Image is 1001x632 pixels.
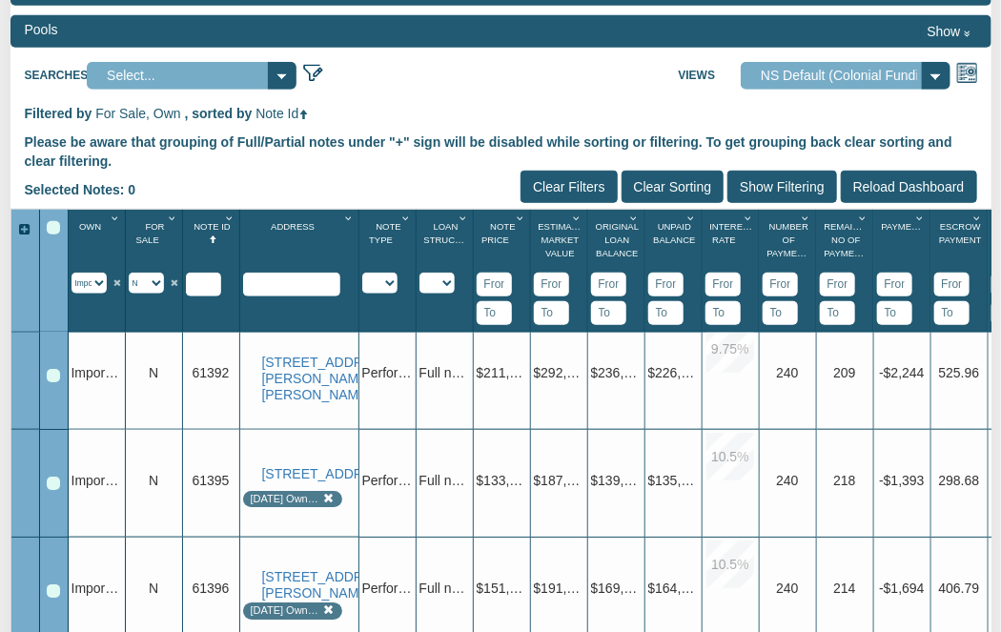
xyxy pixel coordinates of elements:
[763,215,816,273] div: Number Of Payments Sort None
[362,365,427,380] span: Performing
[934,215,988,325] div: Sort None
[767,221,816,259] span: Number Of Payments
[534,215,587,273] div: Estimated Market Value Sort None
[648,215,702,273] div: Unpaid Balance Sort None
[596,221,639,259] span: Original Loan Balance
[679,62,742,85] label: Views
[727,171,837,203] input: Show Filtering
[833,473,855,488] span: 218
[149,581,158,596] span: N
[25,62,88,85] label: Searches
[185,106,189,121] span: ,
[194,221,231,232] span: Note Id
[186,215,239,273] div: Note Id Sort Ascending
[477,273,512,296] input: From
[534,581,589,596] span: $191,000
[833,581,855,596] span: 214
[763,273,798,296] input: From
[591,215,644,273] div: Original Loan Balance Sort None
[706,540,754,588] div: 10.5
[95,106,180,121] span: For Sale, Own
[513,210,529,226] div: Column Menu
[820,301,855,325] input: To
[477,301,512,325] input: To
[193,365,230,380] span: 61392
[820,215,873,325] div: Sort None
[956,62,978,84] img: views.png
[456,210,472,226] div: Column Menu
[934,301,970,325] input: To
[251,492,322,507] div: Note labeled as 8-21-25 OwnEZ 004
[193,473,230,488] span: 61395
[477,473,532,488] span: $133,261
[149,365,158,380] span: N
[521,171,617,203] input: Clear Filters
[369,221,400,245] span: Note Type
[833,365,855,380] span: 209
[648,365,704,380] span: $226,003
[921,20,977,43] button: Show
[262,569,356,601] a: 6136 Seward St, Omaha, NE, 68104
[477,215,530,273] div: Note Price Sort None
[25,171,151,209] div: Selected Notes: 0
[591,365,646,380] span: $236,599
[47,369,60,382] div: Row 1, Row Selection Checkbox
[879,581,924,596] span: -$1,694
[705,215,759,273] div: Interest Rate Sort None
[149,473,158,488] span: N
[825,221,876,259] span: Remaining No Of Payments
[71,365,124,380] span: Imported
[877,301,912,325] input: To
[477,365,532,380] span: $211,669
[71,581,124,596] span: Imported
[539,221,590,259] span: Estimated Market Value
[424,221,480,245] span: Loan Structure
[135,221,164,245] span: For Sale
[534,365,589,380] span: $292,000
[534,273,569,296] input: From
[47,584,60,598] div: Row 3, Row Selection Checkbox
[47,477,60,490] div: Row 2, Row Selection Checkbox
[419,365,471,380] span: Full note
[591,215,644,325] div: Sort None
[776,365,798,380] span: 240
[262,355,356,402] a: 6520 SW Gordon Hills Dr SW, Mableton, GA, 30126
[763,301,798,325] input: To
[192,106,252,121] span: sorted by
[362,215,416,273] div: Note Type Sort None
[79,221,101,232] span: Own
[591,301,626,325] input: To
[934,273,970,296] input: From
[362,473,427,488] span: Performing
[913,210,929,226] div: Column Menu
[341,210,357,226] div: Column Menu
[742,210,758,226] div: Column Menu
[877,273,912,296] input: From
[684,210,701,226] div: Column Menu
[186,215,239,296] div: Sort Ascending
[71,215,125,273] div: Own Sort None
[165,210,181,226] div: Column Menu
[419,215,473,294] div: Sort None
[939,581,980,596] span: 406.79
[25,123,977,171] div: Please be aware that grouping of Full/Partial notes under "+" sign will be disabled while sorting...
[302,62,324,84] img: edit_filter_icon.png
[477,581,532,596] span: $151,511
[255,106,298,121] span: Note Id
[534,215,587,325] div: Sort None
[877,215,930,325] div: Sort None
[419,215,473,273] div: Loan Structure Sort None
[710,221,755,245] span: Interest Rate
[856,210,872,226] div: Column Menu
[648,473,704,488] span: $135,780
[108,210,124,226] div: Column Menu
[129,215,182,294] div: Sort None
[627,210,643,226] div: Column Menu
[648,273,684,296] input: From
[706,325,754,373] div: 9.75
[193,581,230,596] span: 61396
[25,106,92,121] span: Filtered by
[776,473,798,488] span: 240
[879,365,924,380] span: -$2,244
[129,215,182,273] div: For Sale Sort None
